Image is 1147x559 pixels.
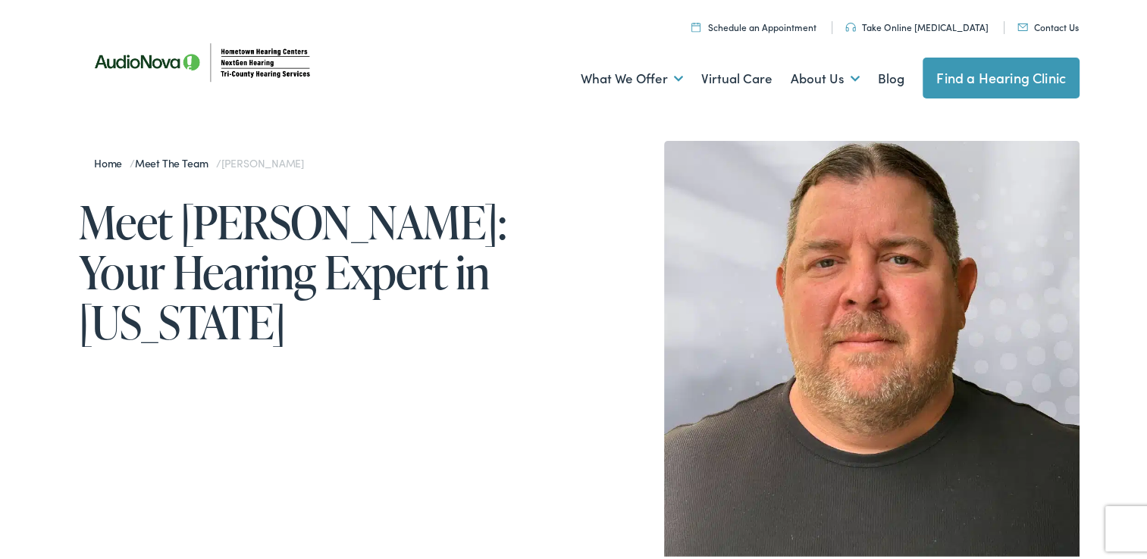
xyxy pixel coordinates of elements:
a: Blog [878,48,904,104]
a: Contact Us [1017,17,1079,30]
a: Home [94,152,130,167]
a: Schedule an Appointment [691,17,816,30]
img: utility icon [1017,20,1028,28]
a: About Us [791,48,860,104]
img: utility icon [845,20,856,29]
a: Take Online [MEDICAL_DATA] [845,17,989,30]
a: What We Offer [581,48,683,104]
a: Meet the Team [135,152,216,167]
img: utility icon [691,19,700,29]
span: / / [94,152,304,167]
h1: Meet [PERSON_NAME]: Your Hearing Expert in [US_STATE] [79,194,579,344]
span: [PERSON_NAME] [221,152,304,167]
a: Find a Hearing Clinic [923,55,1080,95]
a: Virtual Care [701,48,773,104]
